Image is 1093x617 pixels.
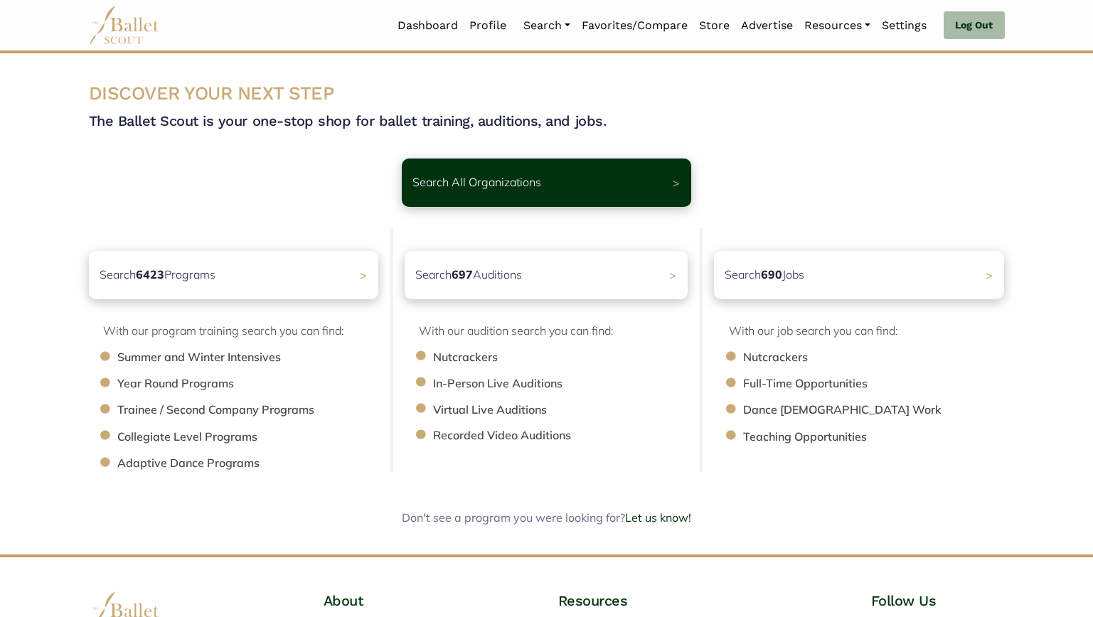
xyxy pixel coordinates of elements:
li: Summer and Winter Intensives [117,348,393,367]
a: Advertise [735,11,799,41]
a: Resources [799,11,876,41]
li: Year Round Programs [117,375,393,393]
p: With our audition search you can find: [419,322,688,340]
li: Full-Time Opportunities [743,375,1019,393]
a: Store [693,11,735,41]
b: 6423 [136,267,164,281]
li: Teaching Opportunities [743,428,1019,446]
a: Settings [876,11,932,41]
li: Nutcrackers [433,348,702,367]
li: Nutcrackers [743,348,1019,367]
li: Adaptive Dance Programs [117,454,393,473]
span: > [986,268,993,282]
div: Don't see a program you were looking for? [180,509,912,527]
h4: The Ballet Scout is your one-stop shop for ballet training, auditions, and jobs. [89,112,1005,130]
li: Trainee / Second Company Programs [117,401,393,419]
h4: Resources [558,591,770,610]
li: In-Person Live Auditions [433,375,702,393]
p: With our program training search you can find: [103,322,379,340]
p: Search Programs [100,266,215,284]
a: Dashboard [392,11,464,41]
a: Favorites/Compare [576,11,693,41]
h3: DISCOVER YOUR NEXT STEP [89,82,1005,106]
span: > [673,176,680,190]
a: Log Out [944,11,1004,40]
li: Virtual Live Auditions [433,401,702,419]
a: Search690Jobs > [714,251,1004,299]
p: Search Jobs [725,266,804,284]
p: Search All Organizations [412,173,541,192]
li: Recorded Video Auditions [433,426,702,445]
a: Search All Organizations > [402,159,692,207]
a: Search6423Programs > [89,251,379,299]
p: With our job search you can find: [729,322,1005,340]
p: Search Auditions [415,266,522,284]
li: Dance [DEMOGRAPHIC_DATA] Work [743,401,1019,419]
a: Let us know! [625,510,691,525]
a: Search [518,11,576,41]
li: Collegiate Level Programs [117,428,393,446]
a: Search697Auditions> [405,251,688,299]
b: 697 [452,267,473,281]
span: > [360,268,367,282]
b: 690 [761,267,782,281]
h4: About [324,591,457,610]
h4: Follow Us [871,591,1005,610]
span: > [669,268,676,282]
a: Profile [464,11,512,41]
